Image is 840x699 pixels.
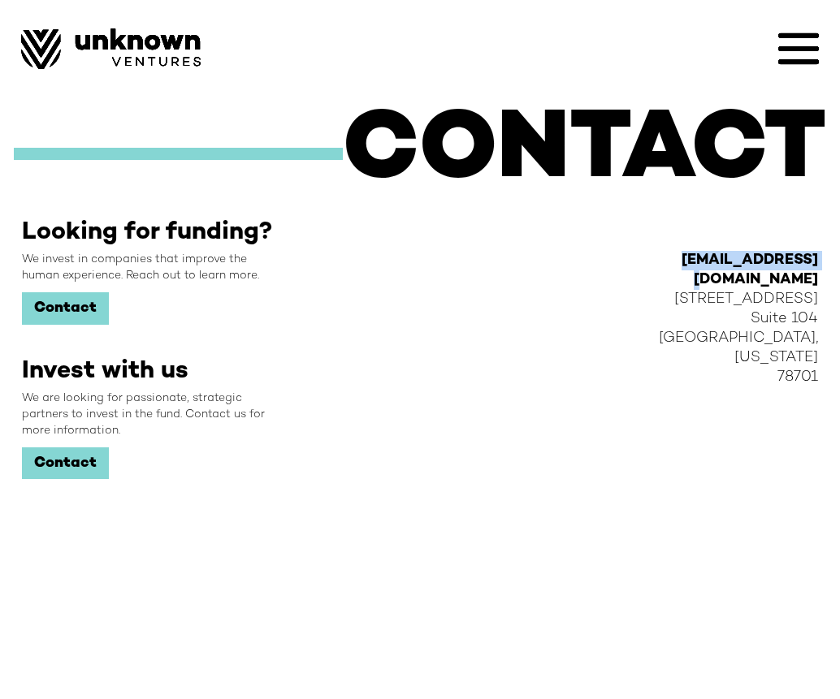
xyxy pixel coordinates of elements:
h2: Looking for funding? [22,218,272,248]
h2: Invest with us [22,357,188,386]
h1: CONTACT [343,105,826,202]
div: We invest in companies that improve the human experience. Reach out to learn more. [22,252,282,284]
a: Contact [22,447,109,480]
div: We are looking for passionate, strategic partners to invest in the fund. Contact us for more info... [22,390,282,439]
div: [STREET_ADDRESS] Suite 104 [GEOGRAPHIC_DATA], [US_STATE] 78701 [651,251,818,387]
img: Image of Unknown Ventures Logo. [21,28,201,69]
a: Contact [22,292,109,325]
a: [EMAIL_ADDRESS][DOMAIN_NAME] [682,252,818,287]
